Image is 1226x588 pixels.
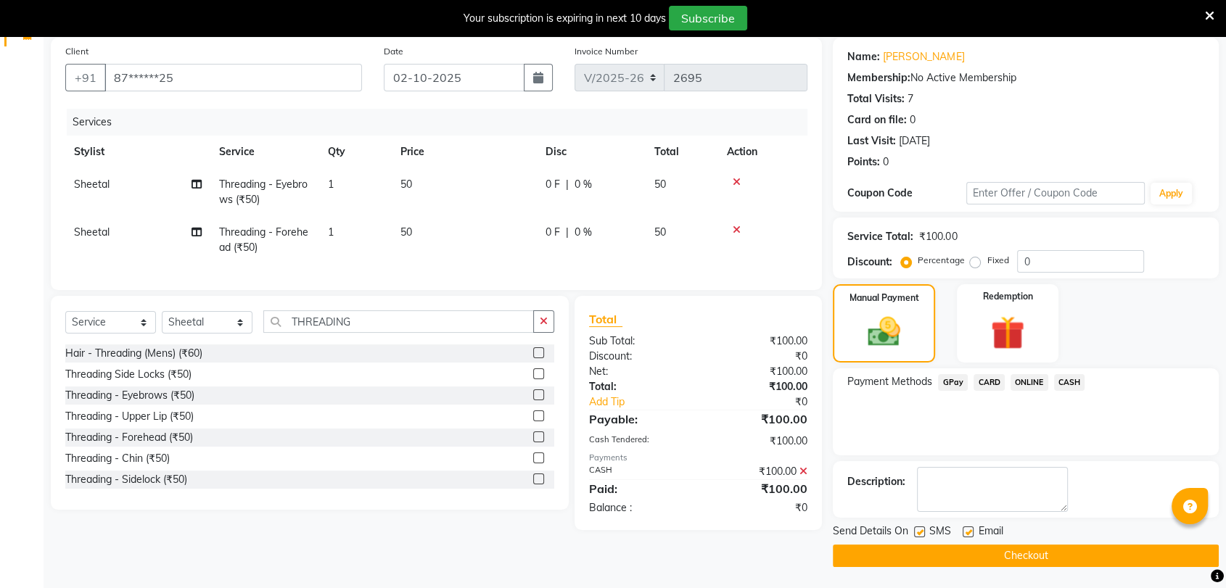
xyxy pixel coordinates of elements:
[847,91,905,107] div: Total Visits:
[699,410,819,428] div: ₹100.00
[67,109,818,136] div: Services
[669,6,747,30] button: Subscribe
[699,464,819,479] div: ₹100.00
[219,178,308,206] span: Threading - Eyebrows (₹50)
[219,225,308,254] span: Threading - Forehead (₹50)
[537,136,646,168] th: Disc
[578,394,718,410] a: Add Tip
[65,409,194,424] div: Threading - Upper Lip (₹50)
[847,49,880,65] div: Name:
[847,186,966,201] div: Coupon Code
[464,11,666,26] div: Your subscription is expiring in next 10 days
[65,451,170,466] div: Threading - Chin (₹50)
[566,177,569,192] span: |
[384,45,403,58] label: Date
[654,225,666,239] span: 50
[400,225,412,239] span: 50
[974,374,1005,391] span: CARD
[899,133,930,149] div: [DATE]
[847,112,907,128] div: Card on file:
[575,225,592,240] span: 0 %
[578,410,699,428] div: Payable:
[65,430,193,445] div: Threading - Forehead (₹50)
[589,312,622,327] span: Total
[857,313,910,350] img: _cash.svg
[849,291,919,305] label: Manual Payment
[546,225,560,240] span: 0 F
[392,136,537,168] th: Price
[578,464,699,479] div: CASH
[699,480,819,497] div: ₹100.00
[578,349,699,364] div: Discount:
[104,64,362,91] input: Search by Name/Mobile/Email/Code
[987,254,1008,267] label: Fixed
[319,136,392,168] th: Qty
[966,182,1145,204] input: Enter Offer / Coupon Code
[400,178,412,191] span: 50
[65,346,202,361] div: Hair - Threading (Mens) (₹60)
[929,523,951,542] span: SMS
[646,136,718,168] th: Total
[65,367,192,382] div: Threading Side Locks (₹50)
[699,349,819,364] div: ₹0
[699,364,819,379] div: ₹100.00
[847,154,880,170] div: Points:
[1054,374,1085,391] span: CASH
[847,229,913,244] div: Service Total:
[578,379,699,394] div: Total:
[847,70,1204,86] div: No Active Membership
[328,225,334,239] span: 1
[699,379,819,394] div: ₹100.00
[918,254,964,267] label: Percentage
[699,334,819,349] div: ₹100.00
[847,70,910,86] div: Membership:
[263,310,534,333] input: Search or Scan
[980,312,1034,354] img: _gift.svg
[65,64,106,91] button: +91
[589,452,807,464] div: Payments
[833,544,1219,567] button: Checkout
[210,136,319,168] th: Service
[847,254,892,270] div: Discount:
[575,177,592,192] span: 0 %
[718,394,818,410] div: ₹0
[847,474,905,489] div: Description:
[65,136,210,168] th: Stylist
[578,364,699,379] div: Net:
[578,500,699,515] div: Balance :
[578,334,699,349] div: Sub Total:
[65,472,187,487] div: Threading - Sidelock (₹50)
[1011,374,1048,391] span: ONLINE
[883,154,889,170] div: 0
[910,112,916,128] div: 0
[847,374,932,389] span: Payment Methods
[546,177,560,192] span: 0 F
[578,480,699,497] div: Paid:
[74,178,110,191] span: Sheetal
[578,434,699,449] div: Cash Tendered:
[982,290,1032,303] label: Redemption
[328,178,334,191] span: 1
[654,178,666,191] span: 50
[699,500,819,515] div: ₹0
[833,523,908,542] span: Send Details On
[74,225,110,239] span: Sheetal
[908,91,913,107] div: 7
[65,388,194,403] div: Threading - Eyebrows (₹50)
[718,136,807,168] th: Action
[883,49,964,65] a: [PERSON_NAME]
[938,374,968,391] span: GPay
[978,523,1003,542] span: Email
[847,133,896,149] div: Last Visit:
[919,229,957,244] div: ₹100.00
[566,225,569,240] span: |
[1151,183,1192,204] button: Apply
[575,45,638,58] label: Invoice Number
[65,45,89,58] label: Client
[699,434,819,449] div: ₹100.00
